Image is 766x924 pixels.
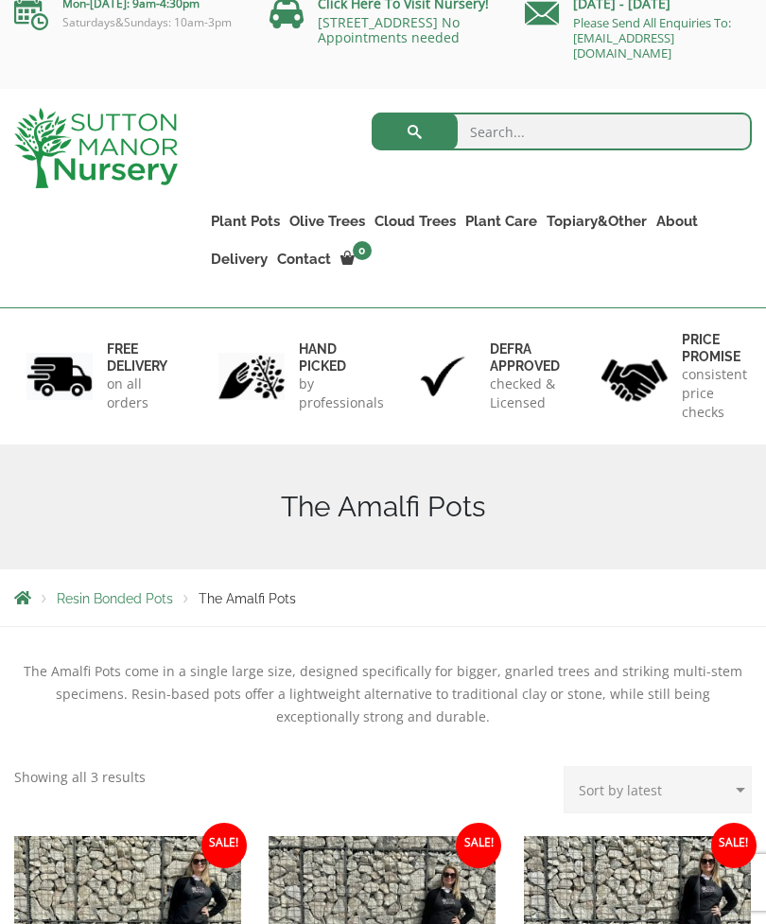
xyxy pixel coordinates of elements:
input: Search... [372,113,753,150]
a: Resin Bonded Pots [57,591,173,606]
img: 3.jpg [409,353,476,401]
span: Sale! [456,823,501,868]
h6: FREE DELIVERY [107,340,167,375]
img: 2.jpg [218,353,285,401]
a: Plant Care [461,208,542,235]
a: Olive Trees [285,208,370,235]
h6: Price promise [682,331,747,365]
a: Cloud Trees [370,208,461,235]
p: by professionals [299,375,384,412]
a: Topiary&Other [542,208,652,235]
a: Delivery [206,246,272,272]
a: Plant Pots [206,208,285,235]
img: 1.jpg [26,353,93,401]
select: Shop order [564,766,752,813]
p: Showing all 3 results [14,766,146,789]
a: About [652,208,703,235]
a: 0 [336,246,377,272]
h1: The Amalfi Pots [14,490,752,524]
p: checked & Licensed [490,375,560,412]
p: consistent price checks [682,365,747,422]
h6: hand picked [299,340,384,375]
span: 0 [353,241,372,260]
p: Saturdays&Sundays: 10am-3pm [14,15,241,30]
p: The Amalfi Pots come in a single large size, designed specifically for bigger, gnarled trees and ... [14,660,752,728]
h6: Defra approved [490,340,560,375]
a: Contact [272,246,336,272]
span: Sale! [201,823,247,868]
a: [STREET_ADDRESS] No Appointments needed [318,13,460,46]
nav: Breadcrumbs [14,590,752,605]
span: The Amalfi Pots [199,591,296,606]
p: on all orders [107,375,167,412]
a: Please Send All Enquiries To: [EMAIL_ADDRESS][DOMAIN_NAME] [573,14,731,61]
img: logo [14,108,178,188]
img: 4.jpg [601,347,668,405]
span: Sale! [711,823,757,868]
